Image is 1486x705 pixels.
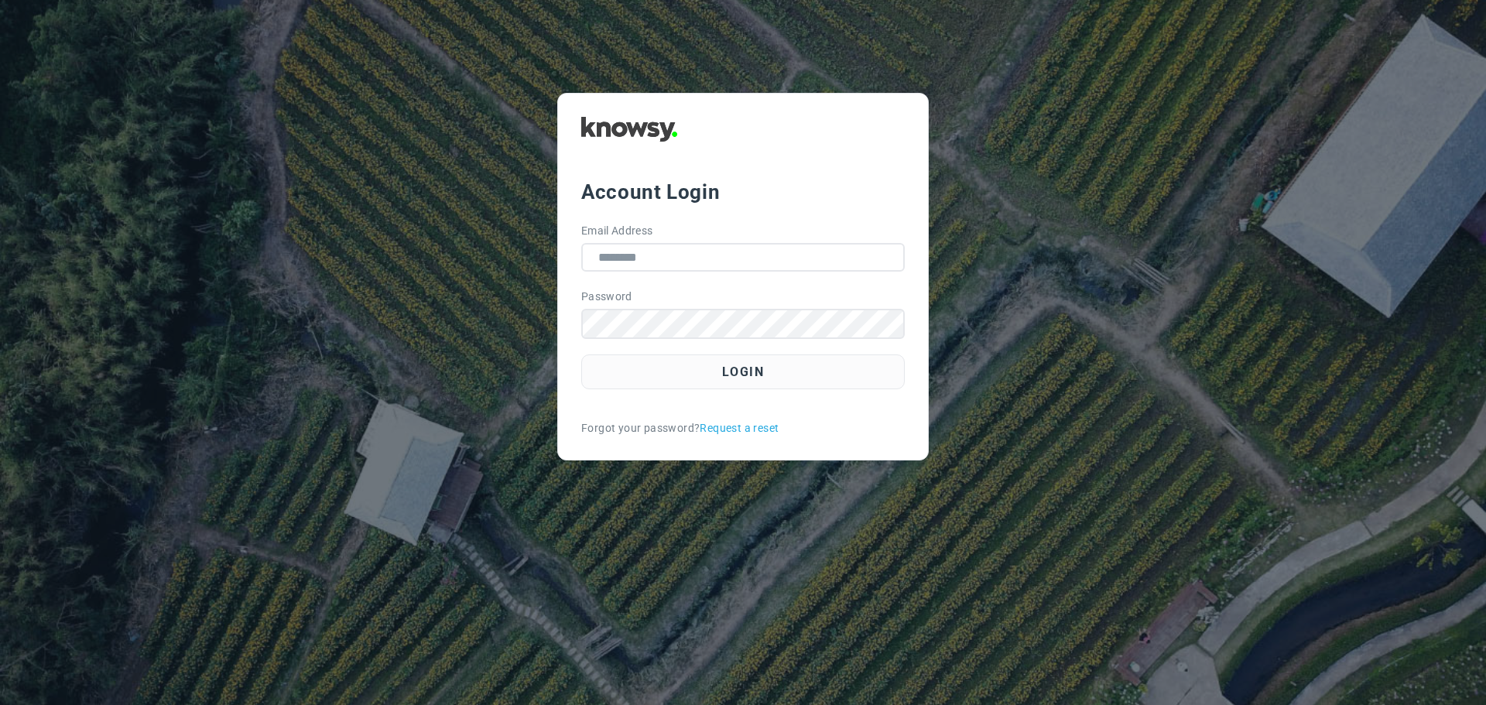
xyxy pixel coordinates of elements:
[700,420,779,436] a: Request a reset
[581,289,632,305] label: Password
[581,354,905,389] button: Login
[581,420,905,436] div: Forgot your password?
[581,223,653,239] label: Email Address
[581,178,905,206] div: Account Login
